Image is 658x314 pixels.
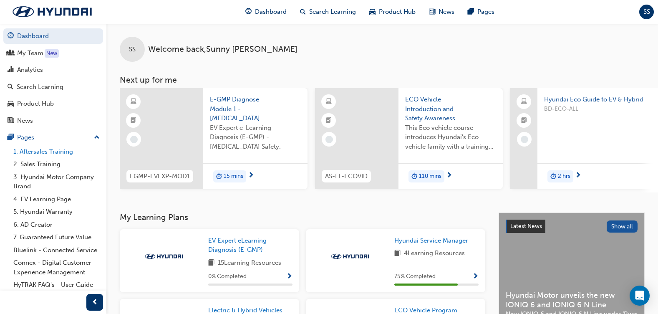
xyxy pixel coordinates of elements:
button: Show all [607,220,638,233]
span: Latest News [510,223,542,230]
div: Tooltip anchor [45,49,59,58]
span: learningRecordVerb_NONE-icon [325,136,333,143]
span: next-icon [446,172,452,180]
a: Dashboard [3,28,103,44]
span: up-icon [94,132,100,143]
button: SS [639,5,654,19]
span: 2 hrs [558,172,570,181]
a: search-iconSearch Learning [293,3,363,20]
span: Hyundai Motor unveils the new IONIQ 6 and IONIQ 6 N Line [506,291,638,309]
span: Show Progress [286,273,292,281]
span: AS-FL-ECOVID [325,172,368,181]
span: next-icon [575,172,581,180]
div: Open Intercom Messenger [630,286,650,306]
a: Analytics [3,62,103,78]
button: Pages [3,130,103,145]
a: HyTRAK FAQ's - User Guide [10,279,103,291]
span: book-icon [208,258,214,268]
span: 15 Learning Resources [218,258,281,268]
div: Search Learning [17,82,63,92]
img: Trak [4,3,100,20]
span: learningResourceType_ELEARNING-icon [326,96,332,107]
div: Product Hub [17,99,54,109]
div: My Team [17,48,43,58]
span: chart-icon [8,66,14,74]
span: learningRecordVerb_NONE-icon [130,136,138,143]
span: Pages [477,7,494,17]
span: booktick-icon [521,115,527,126]
h3: My Learning Plans [120,213,485,222]
span: EV Expert eLearning Diagnosis (E-GMP) [208,237,267,254]
div: Pages [17,133,34,142]
div: Analytics [17,65,43,75]
button: DashboardMy TeamAnalyticsSearch LearningProduct HubNews [3,27,103,130]
span: people-icon [8,50,14,57]
span: pages-icon [8,134,14,142]
span: News [439,7,454,17]
h3: Next up for me [106,75,658,85]
span: car-icon [369,7,376,17]
span: SS [129,45,136,54]
a: 4. EV Learning Page [10,193,103,206]
a: Latest NewsShow all [506,220,638,233]
span: booktick-icon [326,115,332,126]
a: 7. Guaranteed Future Value [10,231,103,244]
span: duration-icon [216,171,222,182]
span: pages-icon [468,7,474,17]
a: 1. Aftersales Training [10,145,103,158]
a: Product Hub [3,96,103,111]
span: Hyundai Service Manager [394,237,468,244]
span: Product Hub [379,7,416,17]
img: Trak [141,252,187,261]
span: duration-icon [550,171,556,182]
span: learningRecordVerb_NONE-icon [521,136,528,143]
span: This Eco vehicle course introduces Hyundai's Eco vehicle family with a training video presentatio... [405,123,496,152]
a: News [3,113,103,129]
span: SS [643,7,650,17]
span: car-icon [8,100,14,108]
a: My Team [3,46,103,61]
a: EGMP-EVEXP-MOD1E-GMP Diagnose Module 1 - [MEDICAL_DATA] SafetyEV Expert e-Learning Diagnosis (E-G... [120,88,308,189]
span: Welcome back , Sunny [PERSON_NAME] [148,45,297,54]
span: 4 Learning Resources [404,248,465,259]
a: car-iconProduct Hub [363,3,422,20]
a: guage-iconDashboard [239,3,293,20]
span: search-icon [8,84,13,91]
a: news-iconNews [422,3,461,20]
a: Bluelink - Connected Service [10,244,103,257]
button: Show Progress [286,271,292,282]
span: Dashboard [255,7,287,17]
span: laptop-icon [521,96,527,107]
a: AS-FL-ECOVIDECO Vehicle Introduction and Safety AwarenessThis Eco vehicle course introduces Hyund... [315,88,503,189]
span: 75 % Completed [394,272,436,281]
span: prev-icon [92,297,98,308]
span: book-icon [394,248,401,259]
span: ECO Vehicle Program [394,306,457,314]
a: Connex - Digital Customer Experience Management [10,256,103,279]
a: Search Learning [3,79,103,95]
a: EV Expert eLearning Diagnosis (E-GMP) [208,236,292,255]
span: 15 mins [224,172,243,181]
span: duration-icon [411,171,417,182]
span: ECO Vehicle Introduction and Safety Awareness [405,95,496,123]
a: 5. Hyundai Warranty [10,205,103,218]
a: pages-iconPages [461,3,501,20]
a: 3. Hyundai Motor Company Brand [10,171,103,193]
span: guage-icon [245,7,252,17]
span: EV Expert e-Learning Diagnosis (E-GMP) - [MEDICAL_DATA] Safety. [210,123,301,152]
div: News [17,116,33,126]
span: 0 % Completed [208,272,247,281]
a: 6. AD Creator [10,218,103,231]
span: learningResourceType_ELEARNING-icon [131,96,136,107]
span: Search Learning [309,7,356,17]
a: 2. Sales Training [10,158,103,171]
span: EGMP-EVEXP-MOD1 [130,172,190,181]
span: news-icon [429,7,435,17]
span: news-icon [8,117,14,125]
span: next-icon [248,172,254,180]
span: search-icon [300,7,306,17]
span: E-GMP Diagnose Module 1 - [MEDICAL_DATA] Safety [210,95,301,123]
span: 110 mins [419,172,441,181]
span: booktick-icon [131,115,136,126]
